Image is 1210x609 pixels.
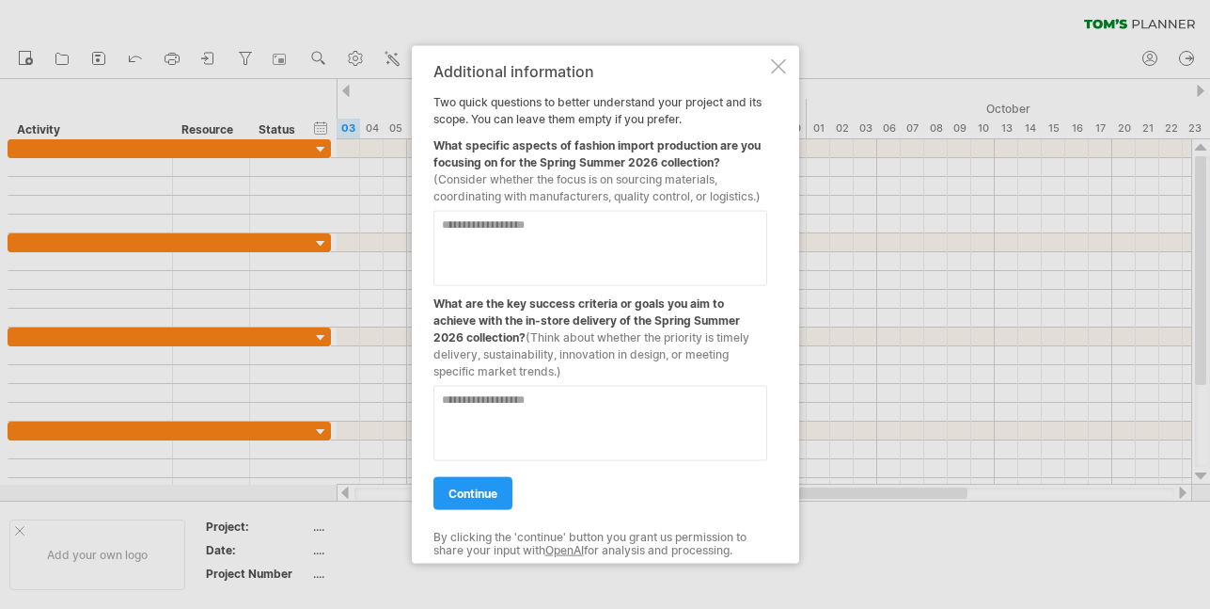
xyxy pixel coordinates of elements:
div: Two quick questions to better understand your project and its scope. You can leave them empty if ... [433,62,767,547]
div: What are the key success criteria or goals you aim to achieve with the in-store delivery of the S... [433,285,767,379]
a: OpenAI [545,543,584,557]
div: By clicking the 'continue' button you grant us permission to share your input with for analysis a... [433,530,767,557]
div: Additional information [433,62,767,79]
a: continue [433,476,512,509]
span: continue [448,486,497,500]
span: (Consider whether the focus is on sourcing materials, coordinating with manufacturers, quality co... [433,171,761,202]
div: What specific aspects of fashion import production are you focusing on for the Spring Summer 2026... [433,127,767,204]
span: (Think about whether the priority is timely delivery, sustainability, innovation in design, or me... [433,329,749,377]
